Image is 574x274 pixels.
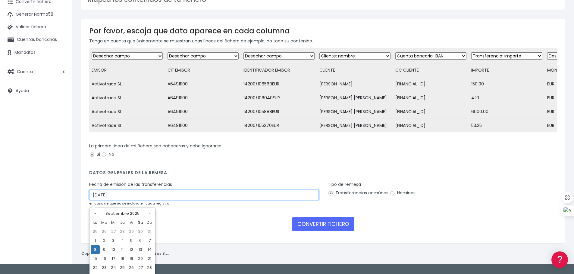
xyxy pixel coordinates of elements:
td: 13 [136,245,145,254]
label: No [101,151,114,158]
td: A64911100 [165,105,241,119]
td: 53.25 [469,119,545,133]
h3: Por favor, escoja que dato aparece en cada columna [89,26,557,35]
td: 14200/106040EUR [241,91,317,105]
a: POWERED BY ENCHANT [83,173,116,179]
label: Si [89,151,100,158]
td: [PERSON_NAME] [317,77,393,91]
td: 10 [109,245,118,254]
td: CC CLIENTE [393,63,469,77]
a: Generar Norma58 [3,8,69,21]
td: 25 [91,227,100,236]
td: 14 [145,245,154,254]
a: General [6,129,114,138]
p: Tenga en cuenta que únicamente se muestran unas líneas del fichero de ejemplo, no todo su contenido. [89,38,557,44]
h4: Datos generales de la remesa [89,170,557,178]
a: API [6,154,114,163]
td: 7 [145,236,154,245]
td: 150.00 [469,77,545,91]
button: CONVERTIR FICHERO [292,217,354,231]
a: Validar fichero [3,21,69,33]
td: 26 [100,227,109,236]
td: [FINANCIAL_ID] [393,77,469,91]
td: [FINANCIAL_ID] [393,119,469,133]
td: 1 [91,236,100,245]
th: Do [145,218,154,227]
th: Ju [118,218,127,227]
td: [FINANCIAL_ID] [393,91,469,105]
td: 14200/106560EUR [241,77,317,91]
td: CLIENTE [317,63,393,77]
td: 27 [109,227,118,236]
a: Mandatos [3,46,69,59]
td: [PERSON_NAME] [PERSON_NAME] [317,119,393,133]
th: Mi [109,218,118,227]
th: Lu [91,218,100,227]
a: Perfiles de empresas [6,104,114,113]
td: 14200/105888EUR [241,105,317,119]
td: 29 [127,227,136,236]
td: [PERSON_NAME] [PERSON_NAME] [317,105,393,119]
td: 18 [118,254,127,263]
div: Convertir ficheros [6,66,114,72]
td: Activotrade SL [89,105,165,119]
div: Programadores [6,144,114,150]
td: 6000.00 [469,105,545,119]
td: 5 [127,236,136,245]
td: 2 [100,236,109,245]
td: 19 [127,254,136,263]
td: [FINANCIAL_ID] [393,105,469,119]
td: 8 [91,245,100,254]
a: Videotutoriales [6,95,114,104]
td: 16 [100,254,109,263]
div: Información general [6,42,114,48]
a: Información general [6,51,114,60]
small: en caso de que no se incluya en cada registro [89,201,169,206]
span: Ayuda [16,88,29,94]
td: IMPORTE [469,63,545,77]
th: Sa [136,218,145,227]
td: 22 [91,263,100,272]
td: 4 [118,236,127,245]
a: Cuentas bancarias [3,33,69,46]
th: Ma [100,218,109,227]
td: 14200/105270EUR [241,119,317,133]
td: A64911100 [165,91,241,105]
td: CIF EMISOR [165,63,241,77]
td: 28 [145,263,154,272]
label: Tipo de remesa [328,181,361,188]
td: 31 [145,227,154,236]
td: Activotrade SL [89,77,165,91]
label: La primera línea de mi fichero son cabeceras y debe ignorarse [89,143,221,149]
td: 28 [118,227,127,236]
td: 3 [109,236,118,245]
span: Cuenta [17,68,33,74]
td: EMISOR [89,63,165,77]
td: 25 [118,263,127,272]
td: 6 [136,236,145,245]
th: Septiembre 2025 [100,209,145,218]
td: A64911100 [165,77,241,91]
td: 15 [91,254,100,263]
td: 24 [109,263,118,272]
div: Facturación [6,119,114,125]
p: Copyright © 2025 . [81,251,169,257]
td: A64911100 [165,119,241,133]
td: 27 [136,263,145,272]
td: 26 [127,263,136,272]
td: 23 [100,263,109,272]
a: Problemas habituales [6,85,114,95]
td: 9 [100,245,109,254]
td: 20 [136,254,145,263]
label: Fecha de emisión de las transferencias [89,181,172,188]
td: Activotrade SL [89,119,165,133]
th: » [145,209,154,218]
th: « [91,209,100,218]
td: [PERSON_NAME] [PERSON_NAME] [317,91,393,105]
td: 21 [145,254,154,263]
td: 30 [136,227,145,236]
button: Contáctanos [6,161,114,171]
td: 12 [127,245,136,254]
td: IDENTIFICADOR EMISOR [241,63,317,77]
td: 17 [109,254,118,263]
